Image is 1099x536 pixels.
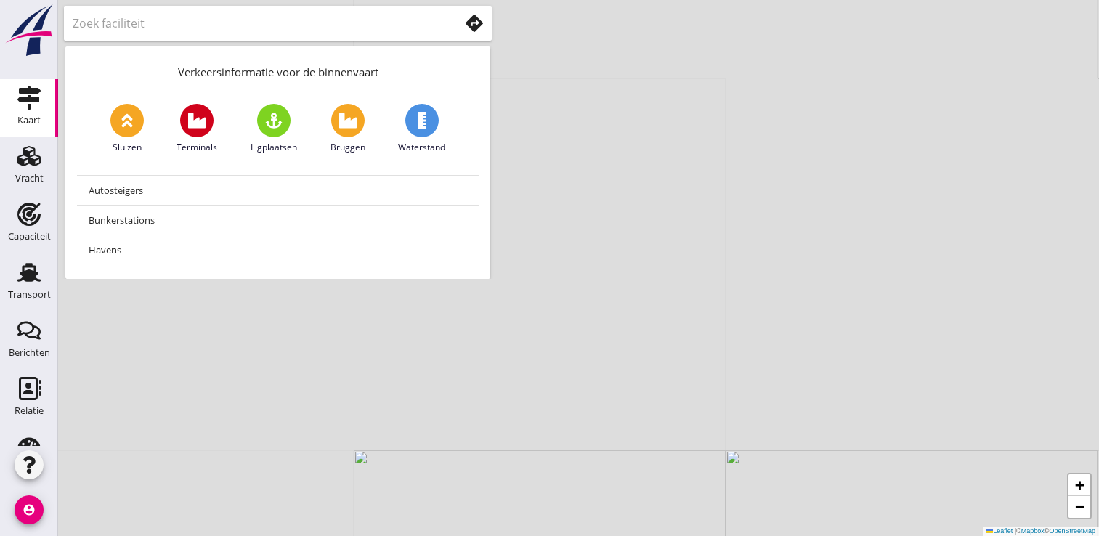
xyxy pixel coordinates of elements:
div: Havens [89,241,467,259]
span: + [1075,476,1084,494]
div: Vracht [15,174,44,183]
a: Zoom in [1068,474,1090,496]
div: Verkeersinformatie voor de binnenvaart [65,46,490,92]
i: account_circle [15,495,44,524]
span: − [1075,498,1084,516]
img: logo-small.a267ee39.svg [3,4,55,57]
div: Capaciteit [8,232,51,241]
a: Zoom out [1068,496,1090,518]
div: Berichten [9,348,50,357]
div: Transport [8,290,51,299]
span: Terminals [177,141,217,154]
a: Terminals [177,104,217,154]
div: Kaart [17,115,41,125]
span: Ligplaatsen [251,141,297,154]
div: Autosteigers [89,182,467,199]
div: Bunkerstations [89,211,467,229]
a: Leaflet [986,527,1013,535]
span: Sluizen [113,141,142,154]
div: © © [983,527,1099,536]
span: Bruggen [330,141,365,154]
a: Waterstand [398,104,445,154]
div: Relatie [15,406,44,415]
span: | [1015,527,1016,535]
a: OpenStreetMap [1049,527,1095,535]
span: Waterstand [398,141,445,154]
a: Sluizen [110,104,144,154]
a: Bruggen [330,104,365,154]
input: Zoek faciliteit [73,12,439,35]
a: Ligplaatsen [251,104,297,154]
a: Mapbox [1021,527,1045,535]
